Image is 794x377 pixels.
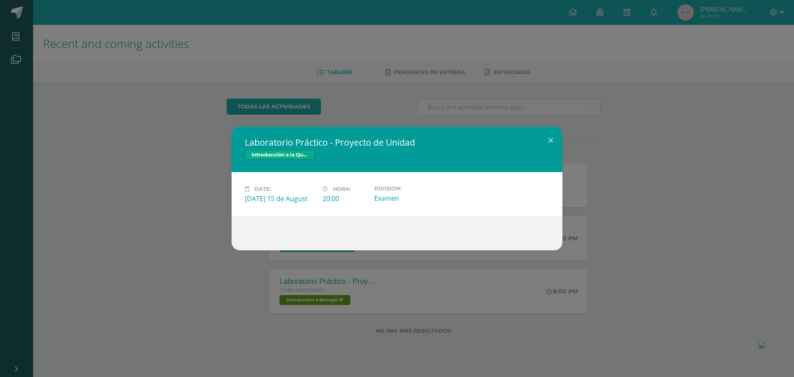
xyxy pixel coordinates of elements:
span: Date: [254,186,271,192]
span: Hora: [333,186,351,192]
span: Introducción a la Química [245,150,315,160]
h2: Laboratorio Práctico - Proyecto de Unidad [245,137,549,148]
div: [DATE] 15 de August [245,194,316,203]
button: Close (Esc) [539,127,562,155]
div: Examen [374,194,445,203]
label: Division: [374,185,445,192]
div: 20:00 [323,194,368,203]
